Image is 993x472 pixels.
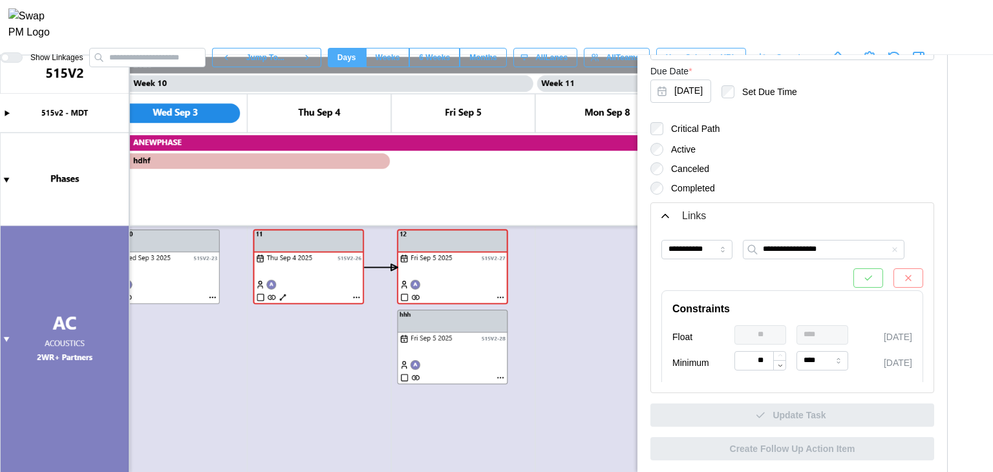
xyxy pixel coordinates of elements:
[884,356,912,370] div: [DATE]
[419,48,450,67] span: 6 Weeks
[672,356,724,370] div: Minimum
[682,208,706,224] div: Links
[246,48,284,67] span: Jump To...
[650,65,692,79] label: Due Date
[672,301,912,317] div: Constraints
[376,48,400,67] span: Weeks
[663,162,709,175] label: Canceled
[535,48,568,67] span: All Lanes
[650,80,711,103] button: Sep 5, 2025
[606,48,639,67] span: All Teams
[776,48,810,67] span: Overview
[651,203,934,230] button: Links
[884,330,912,345] div: [DATE]
[910,48,928,67] button: Close Drawer
[666,48,736,67] span: Your Calendar URL
[734,85,797,98] label: Set Due Time
[23,52,83,63] span: Show Linkages
[663,182,715,195] label: Completed
[663,122,720,135] label: Critical Path
[469,48,497,67] span: Months
[663,143,696,156] label: Active
[827,47,849,69] a: Notifications
[8,8,61,41] img: Swap PM Logo
[672,330,724,345] div: Float
[337,48,356,67] span: Days
[885,48,903,67] button: Refresh Grid
[860,48,879,67] a: View Project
